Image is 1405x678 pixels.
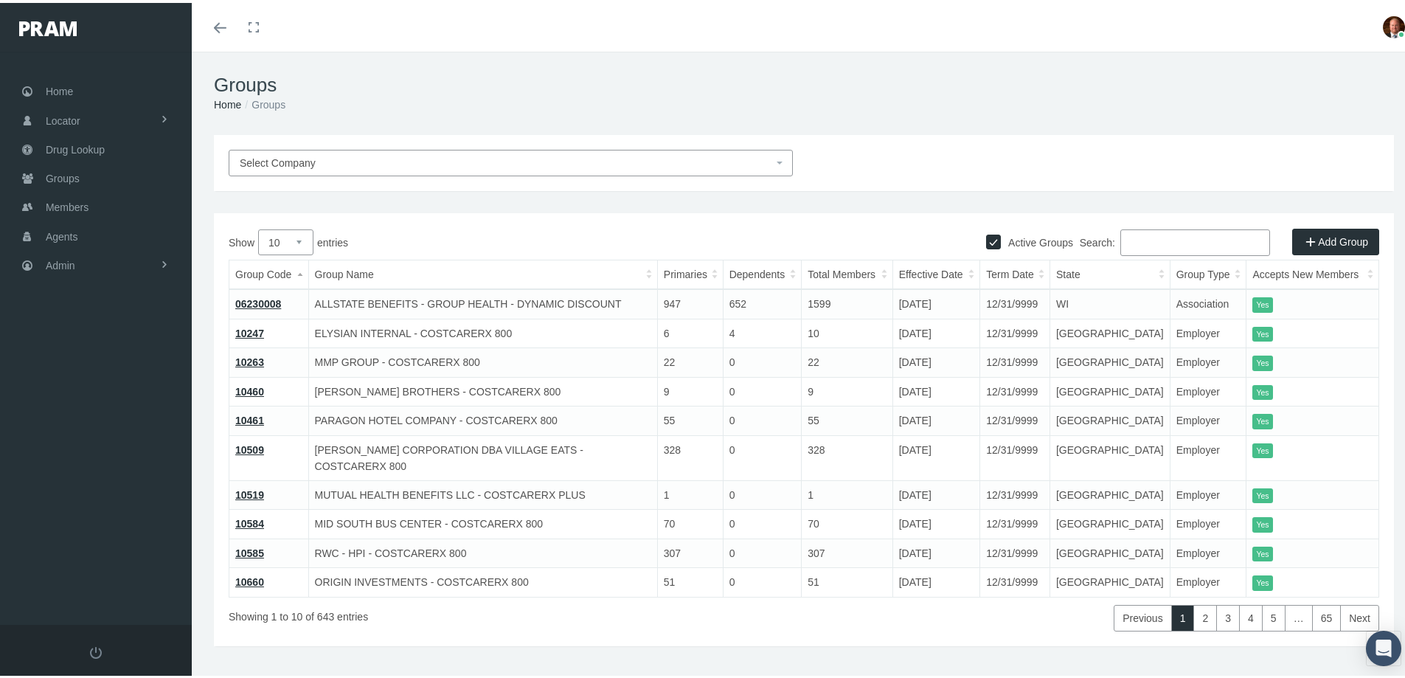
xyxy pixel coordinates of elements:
[657,404,723,433] td: 55
[1312,602,1342,629] a: 65
[1080,226,1270,253] label: Search:
[235,544,264,556] a: 10585
[240,154,316,166] span: Select Company
[723,286,802,316] td: 652
[1252,485,1272,501] itemstyle: Yes
[235,515,264,527] a: 10584
[1170,536,1246,565] td: Employer
[1170,374,1246,404] td: Employer
[802,286,892,316] td: 1599
[802,374,892,404] td: 9
[980,374,1050,404] td: 12/31/9999
[657,345,723,375] td: 22
[1383,13,1405,35] img: S_Profile_Picture_693.jpg
[802,536,892,565] td: 307
[1050,565,1170,595] td: [GEOGRAPHIC_DATA]
[1252,411,1272,426] itemstyle: Yes
[308,507,657,536] td: MID SOUTH BUS CENTER - COSTCARERX 800
[235,441,264,453] a: 10509
[980,507,1050,536] td: 12/31/9999
[229,226,804,252] label: Show entries
[1114,602,1171,629] a: Previous
[235,295,281,307] a: 06230008
[1252,514,1272,530] itemstyle: Yes
[308,345,657,375] td: MMP GROUP - COSTCARERX 800
[980,565,1050,595] td: 12/31/9999
[892,565,979,595] td: [DATE]
[1050,404,1170,433] td: [GEOGRAPHIC_DATA]
[1170,432,1246,477] td: Employer
[723,477,802,507] td: 0
[235,412,264,423] a: 10461
[802,432,892,477] td: 328
[892,432,979,477] td: [DATE]
[980,432,1050,477] td: 12/31/9999
[892,257,979,287] th: Effective Date: activate to sort column ascending
[723,507,802,536] td: 0
[723,536,802,565] td: 0
[1170,316,1246,345] td: Employer
[802,565,892,595] td: 51
[1252,382,1272,398] itemstyle: Yes
[235,325,264,336] a: 10247
[258,226,313,252] select: Showentries
[1050,507,1170,536] td: [GEOGRAPHIC_DATA]
[892,316,979,345] td: [DATE]
[1285,602,1313,629] a: …
[1252,440,1272,456] itemstyle: Yes
[1246,257,1379,287] th: Accepts New Members: activate to sort column ascending
[46,162,80,190] span: Groups
[1050,345,1170,375] td: [GEOGRAPHIC_DATA]
[308,477,657,507] td: MUTUAL HEALTH BENEFITS LLC - COSTCARERX PLUS
[1366,628,1401,663] div: Open Intercom Messenger
[892,536,979,565] td: [DATE]
[1216,602,1240,629] a: 3
[46,104,80,132] span: Locator
[308,286,657,316] td: ALLSTATE BENEFITS - GROUP HEALTH - DYNAMIC DISCOUNT
[1170,565,1246,595] td: Employer
[235,383,264,395] a: 10460
[657,257,723,287] th: Primaries: activate to sort column ascending
[229,257,309,287] th: Group Code: activate to sort column descending
[802,316,892,345] td: 10
[46,133,105,161] span: Drug Lookup
[1252,544,1272,559] itemstyle: Yes
[892,477,979,507] td: [DATE]
[1050,316,1170,345] td: [GEOGRAPHIC_DATA]
[1050,432,1170,477] td: [GEOGRAPHIC_DATA]
[1252,294,1272,310] itemstyle: Yes
[1050,286,1170,316] td: WI
[308,257,657,287] th: Group Name: activate to sort column ascending
[1001,232,1073,248] label: Active Groups
[308,404,657,433] td: PARAGON HOTEL COMPANY - COSTCARERX 800
[892,286,979,316] td: [DATE]
[1340,602,1379,629] a: Next
[214,71,1394,94] h1: Groups
[723,345,802,375] td: 0
[802,257,892,287] th: Total Members: activate to sort column ascending
[308,316,657,345] td: ELYSIAN INTERNAL - COSTCARERX 800
[723,257,802,287] th: Dependents: activate to sort column ascending
[308,374,657,404] td: [PERSON_NAME] BROTHERS - COSTCARERX 800
[1252,324,1272,339] itemstyle: Yes
[46,220,78,248] span: Agents
[1050,257,1170,287] th: State: activate to sort column ascending
[892,507,979,536] td: [DATE]
[892,404,979,433] td: [DATE]
[723,404,802,433] td: 0
[308,565,657,595] td: ORIGIN INVESTMENTS - COSTCARERX 800
[802,477,892,507] td: 1
[1262,602,1286,629] a: 5
[1050,374,1170,404] td: [GEOGRAPHIC_DATA]
[723,316,802,345] td: 4
[657,316,723,345] td: 6
[1252,573,1272,588] itemstyle: Yes
[1252,353,1272,368] itemstyle: Yes
[892,374,979,404] td: [DATE]
[723,374,802,404] td: 0
[235,486,264,498] a: 10519
[1120,226,1270,253] input: Search:
[19,18,77,33] img: PRAM_20_x_78.png
[1050,536,1170,565] td: [GEOGRAPHIC_DATA]
[657,374,723,404] td: 9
